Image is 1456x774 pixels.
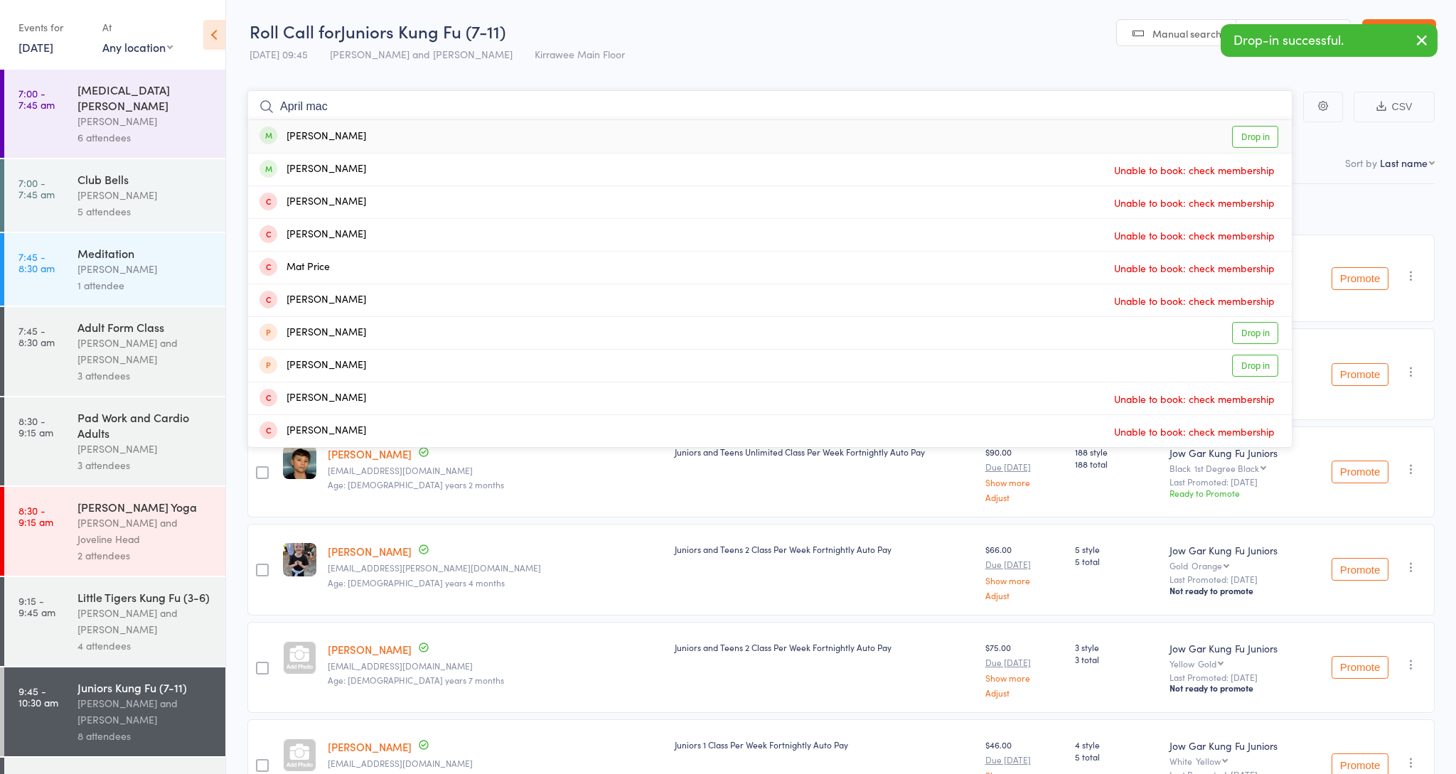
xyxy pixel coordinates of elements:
[1169,585,1300,596] div: Not ready to promote
[535,47,625,61] span: Kirrawee Main Floor
[1221,24,1438,57] div: Drop-in successful.
[77,335,213,367] div: [PERSON_NAME] and [PERSON_NAME]
[1075,543,1158,555] span: 5 style
[1110,388,1278,409] span: Unable to book: check membership
[1198,659,1216,668] div: Gold
[259,129,366,145] div: [PERSON_NAME]
[77,547,213,564] div: 2 attendees
[1169,682,1300,694] div: Not ready to promote
[1332,267,1388,290] button: Promote
[102,16,173,39] div: At
[77,171,213,187] div: Club Bells
[985,576,1064,585] a: Show more
[1075,446,1158,458] span: 188 style
[77,605,213,638] div: [PERSON_NAME] and [PERSON_NAME]
[1169,477,1300,487] small: Last Promoted: [DATE]
[77,319,213,335] div: Adult Form Class
[1169,574,1300,584] small: Last Promoted: [DATE]
[250,19,341,43] span: Roll Call for
[675,641,973,653] div: Juniors and Teens 2 Class Per Week Fortnightly Auto Pay
[77,187,213,203] div: [PERSON_NAME]
[18,505,53,527] time: 8:30 - 9:15 am
[985,478,1064,487] a: Show more
[675,446,973,458] div: Juniors and Teens Unlimited Class Per Week Fortnightly Auto Pay
[1169,463,1300,473] div: Black
[77,409,213,441] div: Pad Work and Cardio Adults
[328,446,412,461] a: [PERSON_NAME]
[250,47,308,61] span: [DATE] 09:45
[1169,641,1300,655] div: Jow Gar Kung Fu Juniors
[985,446,1064,502] div: $90.00
[328,661,664,671] small: Camillajonesmartin@gmail.com
[4,577,225,666] a: 9:15 -9:45 amLittle Tigers Kung Fu (3-6)[PERSON_NAME] and [PERSON_NAME]4 attendees
[18,251,55,274] time: 7:45 - 8:30 am
[77,441,213,457] div: [PERSON_NAME]
[18,595,55,618] time: 9:15 - 9:45 am
[1169,446,1300,460] div: Jow Gar Kung Fu Juniors
[1075,458,1158,470] span: 188 total
[4,307,225,396] a: 7:45 -8:30 amAdult Form Class[PERSON_NAME] and [PERSON_NAME]3 attendees
[1169,543,1300,557] div: Jow Gar Kung Fu Juniors
[328,563,664,573] small: small.mac.erin@gmail.com
[1354,92,1435,122] button: CSV
[77,82,213,113] div: [MEDICAL_DATA][PERSON_NAME]
[985,657,1064,667] small: Due [DATE]
[259,325,366,341] div: [PERSON_NAME]
[1110,257,1278,279] span: Unable to book: check membership
[77,679,213,695] div: Juniors Kung Fu (7-11)
[328,739,412,754] a: [PERSON_NAME]
[77,515,213,547] div: [PERSON_NAME] and Joveline Head
[77,113,213,129] div: [PERSON_NAME]
[985,559,1064,569] small: Due [DATE]
[18,325,55,348] time: 7:45 - 8:30 am
[1332,461,1388,483] button: Promote
[675,543,973,555] div: Juniors and Teens 2 Class Per Week Fortnightly Auto Pay
[4,667,225,756] a: 9:45 -10:30 amJuniors Kung Fu (7-11)[PERSON_NAME] and [PERSON_NAME]8 attendees
[1362,19,1436,48] a: Exit roll call
[259,390,366,407] div: [PERSON_NAME]
[1152,26,1221,41] span: Manual search
[102,39,173,55] div: Any location
[77,638,213,654] div: 4 attendees
[1169,487,1300,499] div: Ready to Promote
[1232,322,1278,344] a: Drop in
[985,462,1064,472] small: Due [DATE]
[4,159,225,232] a: 7:00 -7:45 amClub Bells[PERSON_NAME]5 attendees
[4,70,225,158] a: 7:00 -7:45 am[MEDICAL_DATA][PERSON_NAME][PERSON_NAME]6 attendees
[1169,659,1300,668] div: Yellow
[1110,290,1278,311] span: Unable to book: check membership
[18,87,55,110] time: 7:00 - 7:45 am
[77,589,213,605] div: Little Tigers Kung Fu (3-6)
[328,478,504,490] span: Age: [DEMOGRAPHIC_DATA] years 2 months
[1332,363,1388,386] button: Promote
[1232,355,1278,377] a: Drop in
[4,233,225,306] a: 7:45 -8:30 amMeditation[PERSON_NAME]1 attendee
[283,543,316,576] img: image1749624215.png
[18,16,88,39] div: Events for
[259,227,366,243] div: [PERSON_NAME]
[328,544,412,559] a: [PERSON_NAME]
[675,738,973,751] div: Juniors 1 Class Per Week Fortnightly Auto Pay
[985,641,1064,697] div: $75.00
[328,642,412,657] a: [PERSON_NAME]
[1232,126,1278,148] a: Drop in
[985,755,1064,765] small: Due [DATE]
[283,446,316,479] img: image1751542561.png
[77,203,213,220] div: 5 attendees
[77,129,213,146] div: 6 attendees
[77,728,213,744] div: 8 attendees
[18,415,53,438] time: 8:30 - 9:15 am
[985,493,1064,502] a: Adjust
[985,591,1064,600] a: Adjust
[1110,225,1278,246] span: Unable to book: check membership
[1075,555,1158,567] span: 5 total
[1345,156,1377,170] label: Sort by
[1110,421,1278,442] span: Unable to book: check membership
[1075,751,1158,763] span: 5 total
[1194,463,1259,473] div: 1st Degree Black
[18,39,53,55] a: [DATE]
[985,673,1064,682] a: Show more
[341,19,505,43] span: Juniors Kung Fu (7-11)
[18,685,58,708] time: 9:45 - 10:30 am
[1075,641,1158,653] span: 3 style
